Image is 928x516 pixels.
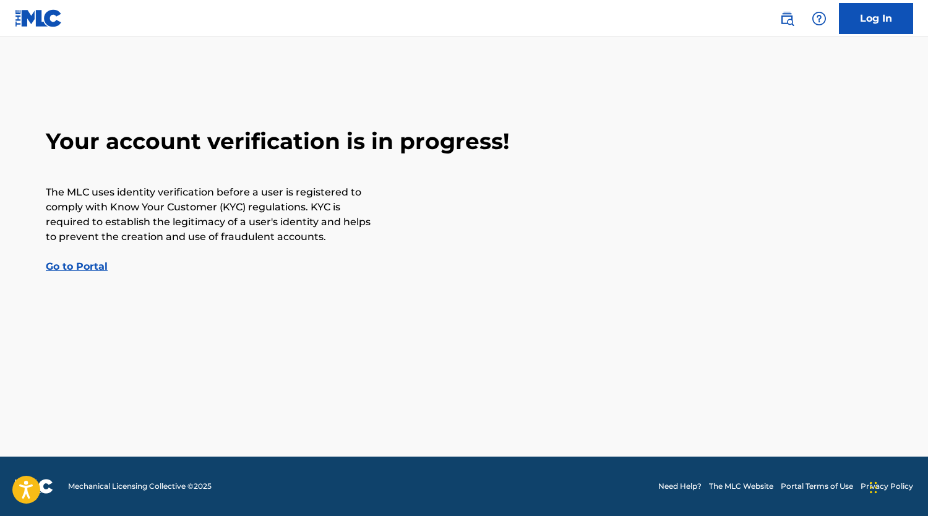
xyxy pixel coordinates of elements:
[807,6,831,31] div: Help
[46,260,108,272] a: Go to Portal
[870,469,877,506] div: Drag
[866,457,928,516] iframe: Chat Widget
[46,127,882,155] h2: Your account verification is in progress!
[709,481,773,492] a: The MLC Website
[780,11,794,26] img: search
[812,11,827,26] img: help
[15,9,62,27] img: MLC Logo
[658,481,702,492] a: Need Help?
[861,481,913,492] a: Privacy Policy
[839,3,913,34] a: Log In
[15,479,53,494] img: logo
[46,185,374,244] p: The MLC uses identity verification before a user is registered to comply with Know Your Customer ...
[781,481,853,492] a: Portal Terms of Use
[775,6,799,31] a: Public Search
[68,481,212,492] span: Mechanical Licensing Collective © 2025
